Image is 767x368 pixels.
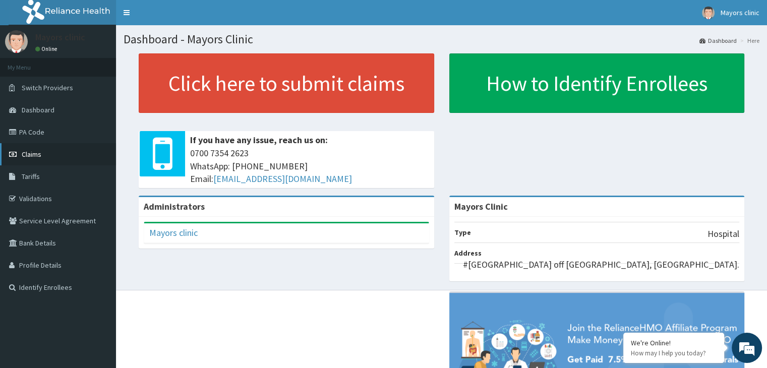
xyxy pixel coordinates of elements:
span: Switch Providers [22,83,73,92]
li: Here [738,36,759,45]
span: Dashboard [22,105,54,114]
span: Tariffs [22,172,40,181]
b: Type [454,228,471,237]
p: How may I help you today? [631,349,717,357]
a: [EMAIL_ADDRESS][DOMAIN_NAME] [213,173,352,185]
a: Online [35,45,60,52]
span: Mayors clinic [721,8,759,17]
p: #[GEOGRAPHIC_DATA] off [GEOGRAPHIC_DATA], [GEOGRAPHIC_DATA]. [463,258,739,271]
p: Mayors clinic [35,33,85,42]
b: If you have any issue, reach us on: [190,134,328,146]
h1: Dashboard - Mayors Clinic [124,33,759,46]
p: Hospital [707,227,739,240]
a: Mayors clinic [149,227,198,238]
b: Administrators [144,201,205,212]
img: User Image [5,30,28,53]
span: 0700 7354 2623 WhatsApp: [PHONE_NUMBER] Email: [190,147,429,186]
b: Address [454,249,482,258]
a: Click here to submit claims [139,53,434,113]
div: We're Online! [631,338,717,347]
span: Claims [22,150,41,159]
a: How to Identify Enrollees [449,53,745,113]
a: Dashboard [699,36,737,45]
strong: Mayors Clinic [454,201,508,212]
img: User Image [702,7,715,19]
